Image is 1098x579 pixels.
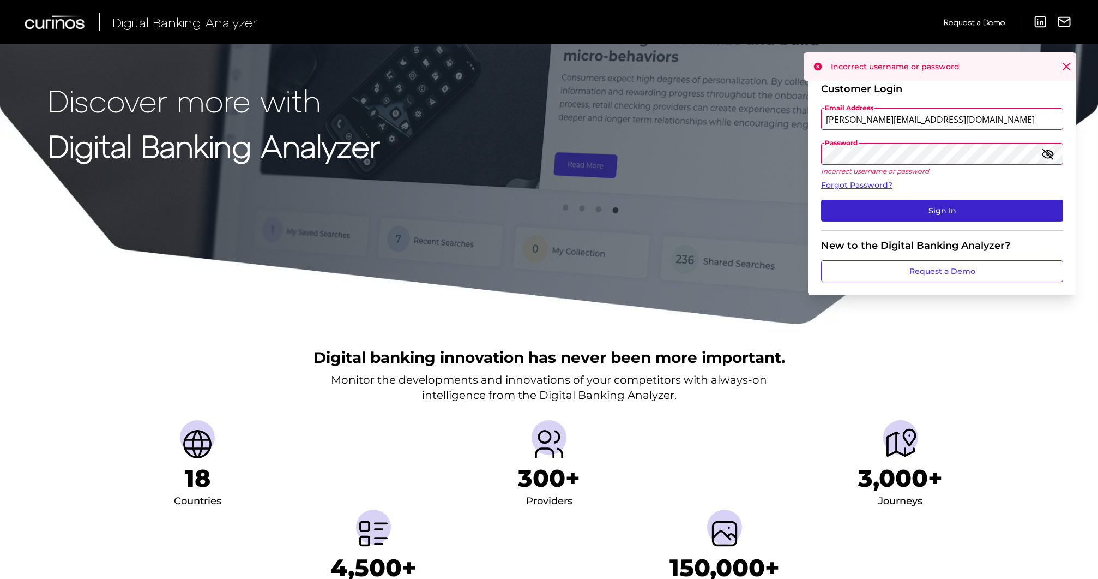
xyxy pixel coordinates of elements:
[48,127,380,164] strong: Digital Banking Analyzer
[878,493,922,510] div: Journeys
[356,516,391,551] img: Metrics
[804,52,1076,81] div: Incorrect username or password
[532,427,566,462] img: Providers
[112,14,257,30] span: Digital Banking Analyzer
[821,240,1063,252] div: New to the Digital Banking Analyzer?
[180,427,215,462] img: Countries
[821,83,1063,95] div: Customer Login
[883,427,918,462] img: Journeys
[25,15,86,29] img: Curinos
[707,516,742,551] img: Screenshots
[858,464,943,493] h1: 3,000+
[821,180,1063,191] a: Forgot Password?
[518,464,580,493] h1: 300+
[944,13,1005,31] a: Request a Demo
[824,139,859,147] span: Password
[526,493,572,510] div: Providers
[313,347,785,368] h2: Digital banking innovation has never been more important.
[331,372,767,403] p: Monitor the developments and innovations of your competitors with always-on intelligence from the...
[48,83,380,117] p: Discover more with
[174,493,221,510] div: Countries
[944,17,1005,27] span: Request a Demo
[821,167,1063,175] p: Incorrect username or password
[821,200,1063,222] button: Sign In
[821,260,1063,282] a: Request a Demo
[185,464,210,493] h1: 18
[824,104,874,112] span: Email Address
